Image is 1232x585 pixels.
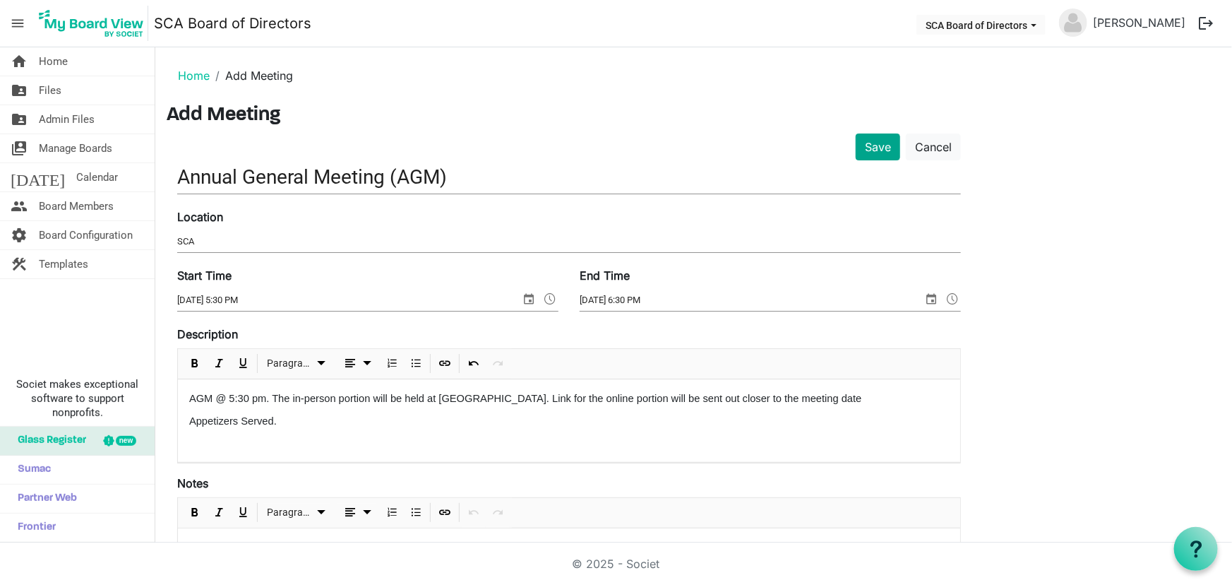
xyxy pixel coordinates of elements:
span: Sumac [11,456,51,484]
button: Bold [186,504,205,521]
button: SCA Board of Directors dropdownbutton [916,15,1046,35]
span: Frontier [11,514,56,542]
a: © 2025 - Societ [573,557,660,571]
a: My Board View Logo [35,6,154,41]
span: Calendar [76,163,118,191]
span: switch_account [11,134,28,162]
button: Italic [210,355,229,372]
label: Location [177,208,223,225]
button: Paragraph dropdownbutton [263,504,333,521]
div: Formats [260,498,335,528]
button: Underline [234,504,253,521]
button: Bold [186,355,205,372]
button: Insert Link [436,504,455,521]
div: Insert Link [433,349,457,379]
button: Undo [465,355,484,372]
button: Italic [210,504,229,521]
div: Bulleted List [404,498,428,528]
button: Numbered List [383,504,402,521]
span: Societ makes exceptional software to support nonprofits. [6,377,148,420]
button: Paragraph dropdownbutton [263,355,333,372]
button: Underline [234,355,253,372]
button: dropdownbutton [337,504,378,521]
span: settings [11,221,28,249]
span: folder_shared [11,76,28,105]
button: Save [856,134,900,160]
span: Board Members [39,192,114,220]
h3: Add Meeting [167,104,1221,128]
div: Italic [207,498,231,528]
span: Home [39,47,68,76]
label: Notes [177,475,208,492]
div: Undo [462,349,486,379]
label: Description [177,326,238,343]
span: AGM @ 5:30 pm. The in-person portion will be held at [GEOGRAPHIC_DATA]. Link for the online porti... [189,393,862,404]
span: Manage Boards [39,134,112,162]
a: Home [178,69,210,83]
div: Insert Link [433,498,457,528]
span: folder_shared [11,105,28,134]
div: Alignments [335,498,381,528]
button: Insert Link [436,355,455,372]
span: Templates [39,250,88,278]
input: Title [177,160,961,194]
button: dropdownbutton [337,355,378,372]
span: [DATE] [11,163,65,191]
div: Formats [260,349,335,379]
label: End Time [580,267,630,284]
span: Appetizers Served. [189,415,277,427]
span: select [923,290,940,308]
img: no-profile-picture.svg [1059,8,1087,37]
div: Underline [231,498,255,528]
div: Numbered List [380,349,404,379]
div: Bold [183,498,207,528]
div: new [116,436,136,446]
span: Partner Web [11,485,77,513]
label: Start Time [177,267,232,284]
img: My Board View Logo [35,6,148,41]
button: Bulleted List [407,504,426,521]
button: logout [1191,8,1221,38]
span: Paragraph [268,504,313,521]
a: [PERSON_NAME] [1087,8,1191,37]
span: Glass Register [11,427,86,455]
span: construction [11,250,28,278]
div: Bulleted List [404,349,428,379]
span: people [11,192,28,220]
span: select [520,290,537,308]
span: Board Configuration [39,221,133,249]
button: Numbered List [383,355,402,372]
div: Alignments [335,349,381,379]
span: Files [39,76,61,105]
button: Bulleted List [407,355,426,372]
span: Paragraph [268,355,313,372]
li: Add Meeting [210,67,293,84]
a: Cancel [906,134,961,160]
span: home [11,47,28,76]
div: Bold [183,349,207,379]
a: SCA Board of Directors [154,9,311,37]
div: Underline [231,349,255,379]
div: Italic [207,349,231,379]
span: Admin Files [39,105,95,134]
div: Numbered List [380,498,404,528]
span: menu [4,10,31,37]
